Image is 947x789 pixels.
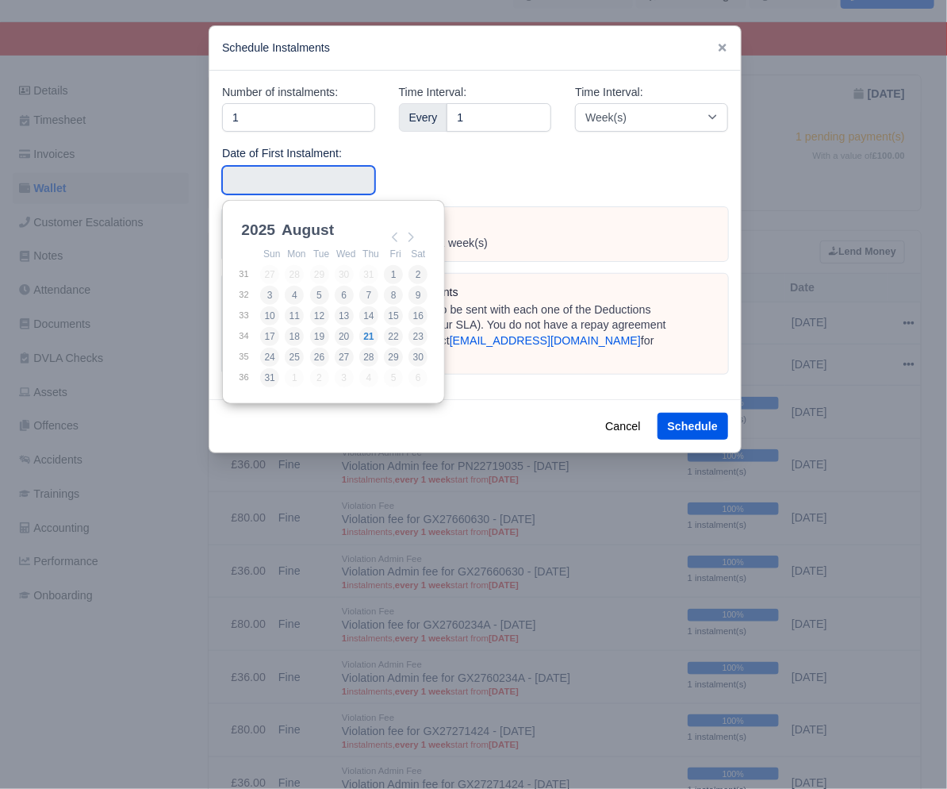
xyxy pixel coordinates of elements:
button: 15 [384,306,403,325]
button: 5 [310,286,329,305]
button: 14 [359,306,378,325]
label: Time Interval: [399,83,467,102]
abbr: Wednesday [336,248,355,260]
button: 29 [384,348,403,367]
button: Schedule [658,413,728,440]
button: 22 [384,327,403,346]
button: 28 [359,348,378,367]
button: 9 [408,286,427,305]
a: [EMAIL_ADDRESS][DOMAIN_NAME] [450,334,641,347]
abbr: Monday [287,248,305,260]
td: 36 [238,368,259,388]
td: 33 [238,306,259,326]
button: 31 [260,368,279,387]
button: 6 [335,286,354,305]
button: 10 [260,306,279,325]
abbr: Thursday [362,248,379,260]
div: Deduct from the driver every 1 week(s) [262,236,712,252]
button: 30 [408,348,427,367]
h6: Stay compliant with Repay Agreements [262,286,712,299]
button: Next Month [401,228,420,247]
abbr: Friday [390,248,401,260]
div: August [278,218,337,242]
button: 21 [359,327,378,346]
button: 11 [285,306,304,325]
abbr: Saturday [411,248,425,260]
abbr: Sunday [263,248,280,260]
div: 2025 [238,218,278,242]
button: 7 [359,286,378,305]
td: 32 [238,285,259,306]
label: Time Interval: [575,83,643,102]
td: 35 [238,347,259,368]
button: 20 [335,327,354,346]
div: Every [399,103,448,132]
button: Cancel [595,413,650,440]
div: Amazon requires to be sent with each one of the Deductions (even you have it specified within you... [262,302,712,364]
abbr: Tuesday [313,248,329,260]
button: 25 [285,348,304,367]
button: Previous Month [385,228,404,247]
button: 17 [260,327,279,346]
td: 34 [238,326,259,347]
button: 27 [335,348,354,367]
button: 8 [384,286,403,305]
button: 13 [335,306,354,325]
label: Number of instalments: [222,83,338,102]
iframe: Chat Widget [663,606,947,789]
button: 23 [408,327,427,346]
button: 3 [260,286,279,305]
button: 1 [384,265,403,284]
input: Use the arrow keys to pick a date [222,166,375,194]
button: 2 [408,265,427,284]
label: Date of First Instalment: [222,144,342,163]
button: 16 [408,306,427,325]
button: 4 [285,286,304,305]
td: 31 [238,264,259,285]
button: 18 [285,327,304,346]
h6: Payment Plan [262,219,712,233]
div: Schedule Instalments [209,26,741,71]
button: 12 [310,306,329,325]
button: 19 [310,327,329,346]
button: 26 [310,348,329,367]
button: 24 [260,348,279,367]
